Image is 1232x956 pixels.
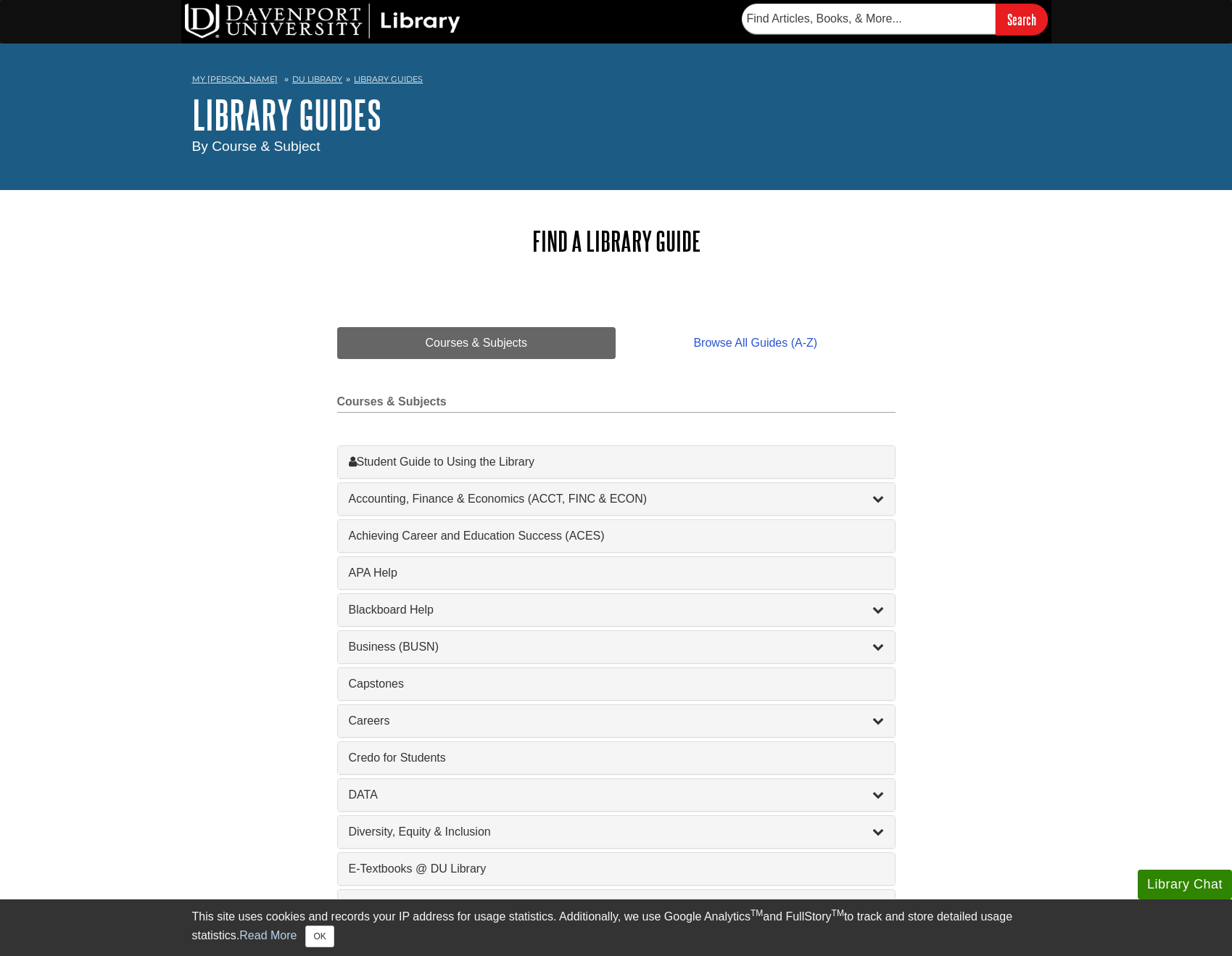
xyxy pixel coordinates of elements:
[192,73,278,86] a: My [PERSON_NAME]
[349,490,884,508] a: Accounting, Finance & Economics (ACCT, FINC & ECON)
[349,860,884,878] a: E-Textbooks @ DU Library
[349,601,884,619] a: Blackboard Help
[192,136,1041,157] div: By Course & Subject
[742,4,1048,35] form: Searches DU Library's articles, books, and more
[337,327,616,359] a: Courses & Subjects
[349,823,884,841] a: Diversity, Equity & Inclusion
[305,926,334,947] button: Close
[349,638,884,656] a: Business (BUSN)
[192,908,1041,947] div: This site uses cookies and records your IP address for usage statistics. Additionally, we use Goo...
[337,395,896,413] h2: Courses & Subjects
[751,908,763,918] sup: TM
[349,712,884,730] a: Careers
[337,226,896,256] h2: Find a Library Guide
[616,327,895,359] a: Browse All Guides (A-Z)
[192,70,1041,93] nav: breadcrumb
[185,4,460,38] img: DU Library
[349,675,884,693] a: Capstones
[742,4,996,34] input: Find Articles, Books, & More...
[292,74,342,84] a: DU Library
[349,897,884,915] a: English & Communications (ENGL & COMM)
[192,93,1041,136] h1: Library Guides
[354,74,423,84] a: Library Guides
[239,929,297,941] a: Read More
[349,527,884,545] a: Achieving Career and Education Success (ACES)
[349,786,884,804] a: DATA
[996,4,1048,35] input: Search
[349,749,884,767] a: Credo for Students
[349,564,884,582] a: APA Help
[349,453,884,471] a: Student Guide to Using the Library
[832,908,844,918] sup: TM
[1138,870,1232,899] button: Library Chat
